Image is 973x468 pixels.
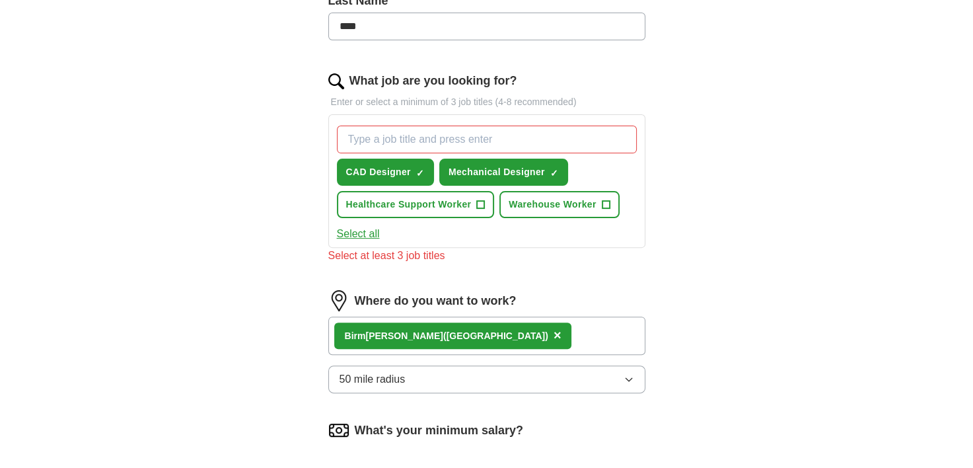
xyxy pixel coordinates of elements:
[340,371,406,387] span: 50 mile radius
[449,165,545,179] span: Mechanical Designer
[346,165,411,179] span: CAD Designer
[328,248,645,264] div: Select at least 3 job titles
[337,159,434,186] button: CAD Designer✓
[554,328,561,342] span: ×
[349,72,517,90] label: What job are you looking for?
[337,226,380,242] button: Select all
[499,191,619,218] button: Warehouse Worker
[328,290,349,311] img: location.png
[345,329,548,343] div: [PERSON_NAME]
[328,73,344,89] img: search.png
[345,331,366,341] strong: Birm
[509,198,596,212] span: Warehouse Worker
[554,326,561,346] button: ×
[439,159,568,186] button: Mechanical Designer✓
[328,420,349,441] img: salary.png
[328,366,645,393] button: 50 mile radius
[550,168,558,178] span: ✓
[355,422,523,440] label: What's your minimum salary?
[443,331,548,341] span: ([GEOGRAPHIC_DATA])
[328,95,645,109] p: Enter or select a minimum of 3 job titles (4-8 recommended)
[355,292,517,310] label: Where do you want to work?
[416,168,424,178] span: ✓
[337,126,637,153] input: Type a job title and press enter
[346,198,472,212] span: Healthcare Support Worker
[337,191,495,218] button: Healthcare Support Worker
